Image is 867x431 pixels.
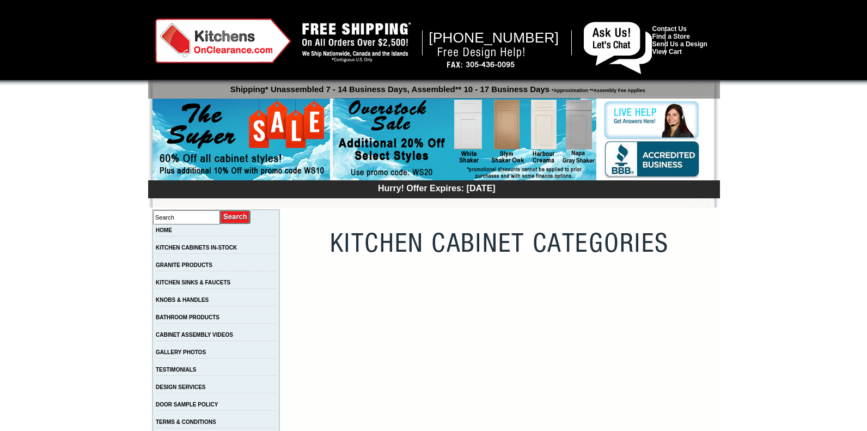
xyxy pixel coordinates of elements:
[156,280,230,286] a: KITCHEN SINKS & FAUCETS
[155,19,291,63] img: Kitchens on Clearance Logo
[154,182,720,193] div: Hurry! Offer Expires: [DATE]
[156,384,206,390] a: DESIGN SERVICES
[156,314,219,320] a: BATHROOM PRODUCTS
[549,85,645,93] span: *Approximation **Assembly Fee Applies
[652,40,707,48] a: Send Us a Design
[429,29,559,46] span: [PHONE_NUMBER]
[156,297,209,303] a: KNOBS & HANDLES
[156,227,172,233] a: HOME
[156,245,237,251] a: KITCHEN CABINETS IN-STOCK
[156,349,206,355] a: GALLERY PHOTOS
[156,367,196,373] a: TESTIMONIALS
[652,25,687,33] a: Contact Us
[156,332,233,338] a: CABINET ASSEMBLY VIDEOS
[652,33,690,40] a: Find a Store
[156,419,216,425] a: TERMS & CONDITIONS
[156,262,212,268] a: GRANITE PRODUCTS
[220,210,251,224] input: Submit
[652,48,682,56] a: View Cart
[154,80,720,94] p: Shipping* Unassembled 7 - 14 Business Days, Assembled** 10 - 17 Business Days
[156,402,218,408] a: DOOR SAMPLE POLICY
